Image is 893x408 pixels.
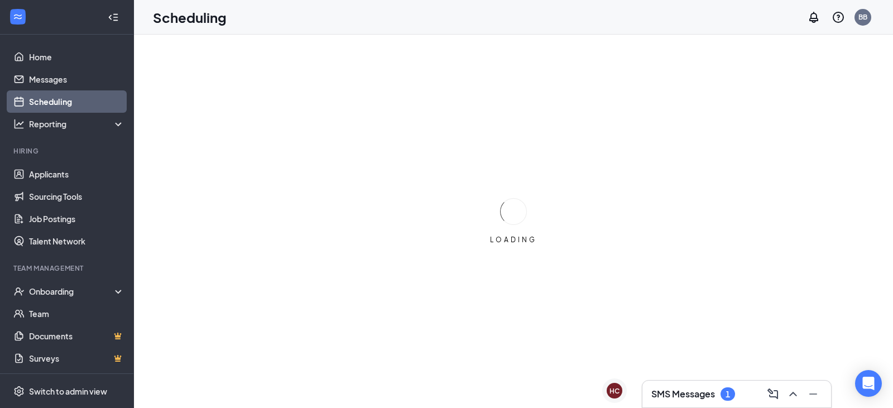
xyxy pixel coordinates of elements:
[766,387,780,401] svg: ComposeMessage
[804,385,822,403] button: Minimize
[29,386,107,397] div: Switch to admin view
[29,185,124,208] a: Sourcing Tools
[108,12,119,23] svg: Collapse
[784,385,802,403] button: ChevronUp
[29,118,125,129] div: Reporting
[832,11,845,24] svg: QuestionInfo
[13,386,25,397] svg: Settings
[806,387,820,401] svg: Minimize
[29,163,124,185] a: Applicants
[858,12,867,22] div: BB
[12,11,23,22] svg: WorkstreamLogo
[855,370,882,397] div: Open Intercom Messenger
[29,325,124,347] a: DocumentsCrown
[13,286,25,297] svg: UserCheck
[651,388,715,400] h3: SMS Messages
[29,303,124,325] a: Team
[13,118,25,129] svg: Analysis
[29,68,124,90] a: Messages
[29,90,124,113] a: Scheduling
[29,46,124,68] a: Home
[726,390,730,399] div: 1
[764,385,782,403] button: ComposeMessage
[13,146,122,156] div: Hiring
[786,387,800,401] svg: ChevronUp
[29,208,124,230] a: Job Postings
[153,8,227,27] h1: Scheduling
[609,386,620,396] div: HC
[486,235,541,244] div: LOADING
[807,11,820,24] svg: Notifications
[29,230,124,252] a: Talent Network
[29,347,124,369] a: SurveysCrown
[29,286,115,297] div: Onboarding
[13,263,122,273] div: Team Management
